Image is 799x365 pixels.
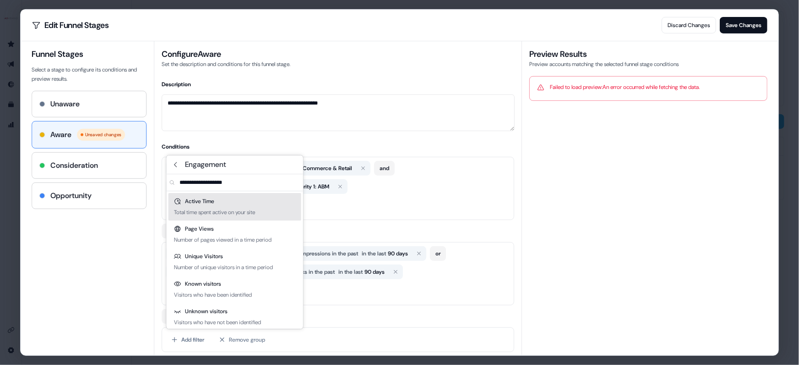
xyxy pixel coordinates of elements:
button: Add filter [166,332,210,348]
div: Number of unique visitors in a time period [174,263,273,272]
div: Suggestions [167,191,303,329]
h4: Description [162,80,515,89]
div: Visitors who have not been identified [174,318,261,327]
h4: Unaware [50,99,80,110]
button: Priority 1: ABM [291,181,333,192]
span: in the last [362,249,386,258]
button: Discard Changes [662,17,716,33]
span: in the last [339,267,363,277]
h3: Configure Aware [162,49,515,60]
h3: Funnel Stages [32,49,147,60]
span: impressions in the past [300,249,359,258]
div: Unknown visitors [174,307,228,316]
button: or [162,224,178,238]
div: Total time spent active on your site [174,208,255,217]
div: Active Time [174,197,214,206]
button: or [430,246,446,261]
p: Set the description and conditions for this funnel stage. [162,60,515,69]
span: Engagement [185,159,226,170]
button: or [162,309,178,324]
button: Save Changes [720,17,767,33]
span: Unsaved changes [85,131,122,139]
h4: Opportunity [50,190,92,201]
div: Visitors who have been identified [174,290,252,299]
div: Unique Visitors [174,252,223,261]
h3: Preview Results [529,49,767,60]
span: clicks in the past [293,267,335,277]
div: Failed to load preview: An error occurred while fetching the data. [537,83,760,92]
button: and [375,161,395,176]
h4: Conditions [162,142,515,151]
h2: Edit Funnel Stages [32,21,109,30]
p: Preview accounts matching the selected funnel stage conditions [529,60,767,69]
button: E-Commerce & Retail [294,163,356,174]
div: Known visitors [174,279,221,288]
div: Number of pages viewed in a time period [174,235,272,244]
p: Select a stage to configure its conditions and preview results. [32,65,147,83]
h4: Aware [50,129,71,140]
button: Remove group [214,332,271,348]
h4: Consideration [50,160,98,171]
div: Page Views [174,224,214,233]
